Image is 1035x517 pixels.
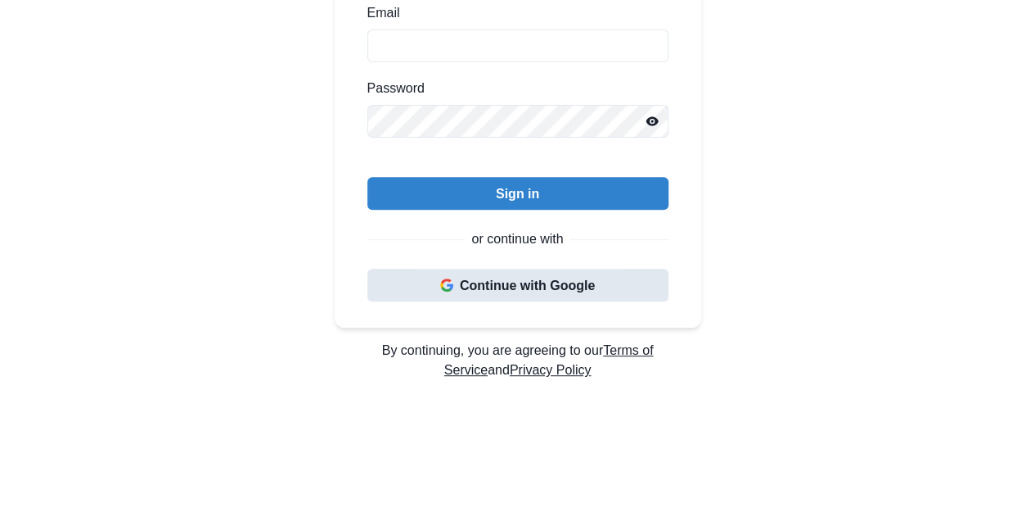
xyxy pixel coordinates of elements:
a: Privacy Policy [510,363,592,377]
button: Reveal password [636,105,668,138]
button: Sign in [367,177,668,210]
button: Continue with Google [367,269,668,302]
label: Email [367,3,659,23]
p: or continue with [471,229,563,249]
label: Password [367,79,659,98]
p: By continuing, you are agreeing to our and [335,341,701,380]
